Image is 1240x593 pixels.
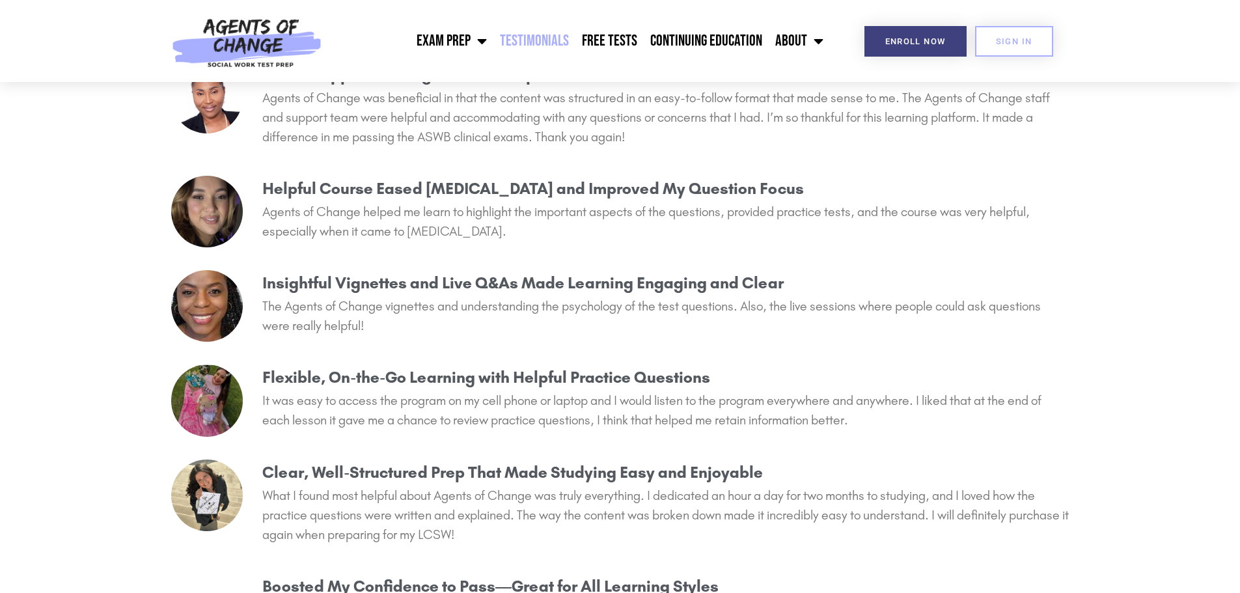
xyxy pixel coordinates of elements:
[262,176,1069,202] h3: Helpful Course Eased [MEDICAL_DATA] and Improved My Question Focus
[262,488,1069,542] span: What I found most helpful about Agents of Change was truly everything. I dedicated an hour a day ...
[262,298,1041,333] span: The Agents of Change vignettes and understanding the psychology of the test questions. Also, the ...
[262,365,1069,391] h3: Flexible, On-the-Go Learning with Helpful Practice Questions
[262,460,1069,486] h3: Clear, Well-Structured Prep That Made Studying Easy and Enjoyable
[262,88,1069,146] p: Agents of Change was beneficial in that the content was structured in an easy-to-follow format th...
[644,25,769,57] a: Continuing Education
[493,25,575,57] a: Testimonials
[410,25,493,57] a: Exam Prep
[262,202,1069,241] p: Agents of Change helped me learn to highlight the important aspects of the questions, provided pr...
[885,37,946,46] span: Enroll Now
[769,25,830,57] a: About
[996,37,1032,46] span: SIGN IN
[329,25,830,57] nav: Menu
[575,25,644,57] a: Free Tests
[262,270,1069,296] h3: Insightful Vignettes and Live Q&As Made Learning Engaging and Clear
[864,26,967,57] a: Enroll Now
[262,393,1041,428] span: It was easy to access the program on my cell phone or laptop and I would listen to the program ev...
[975,26,1053,57] a: SIGN IN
